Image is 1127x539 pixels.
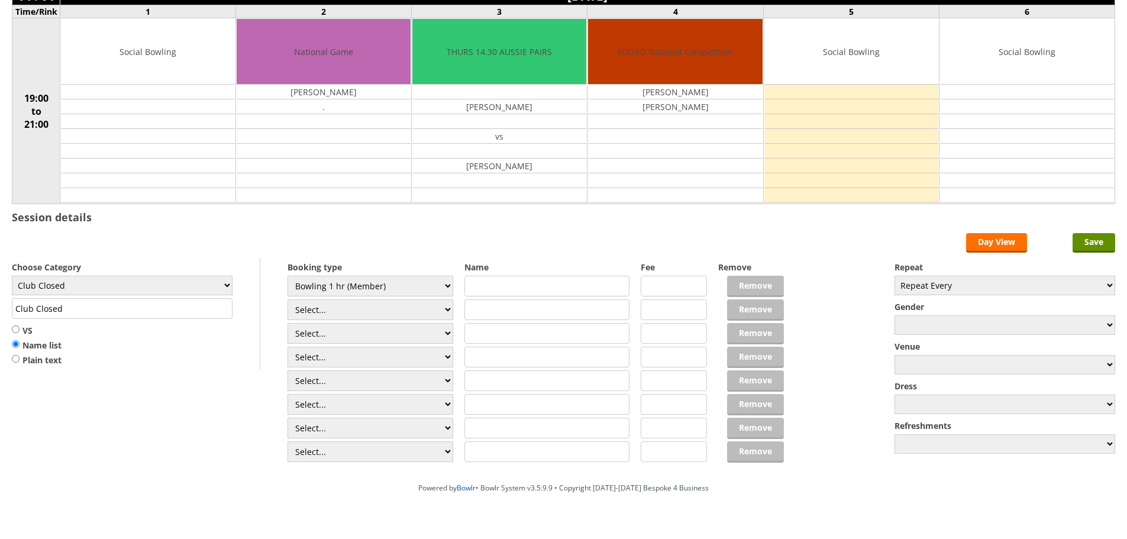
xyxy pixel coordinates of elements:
[12,340,62,351] label: Name list
[587,5,763,18] td: 4
[588,85,762,99] td: [PERSON_NAME]
[412,159,586,173] td: [PERSON_NAME]
[237,85,411,99] td: [PERSON_NAME]
[288,262,453,273] label: Booking type
[895,262,1115,273] label: Repeat
[464,262,630,273] label: Name
[895,301,1115,312] label: Gender
[12,340,20,348] input: Name list
[12,298,232,319] input: Title/Description
[412,129,586,144] td: vs
[457,483,476,493] a: Bowlr
[12,354,62,366] label: Plain text
[588,99,762,114] td: [PERSON_NAME]
[895,341,1115,352] label: Venue
[718,262,784,273] label: Remove
[61,19,235,85] td: Social Bowling
[939,5,1115,18] td: 6
[412,5,587,18] td: 3
[763,5,939,18] td: 5
[12,210,92,224] h3: Session details
[940,19,1114,85] td: Social Bowling
[12,325,62,337] label: VS
[966,233,1027,253] a: Day View
[641,262,707,273] label: Fee
[12,354,20,363] input: Plain text
[764,19,938,85] td: Social Bowling
[895,380,1115,392] label: Dress
[1073,233,1115,253] input: Save
[418,483,709,493] span: Powered by • Bowlr System v3.5.9.9 • Copyright [DATE]-[DATE] Bespoke 4 Business
[237,99,411,114] td: .
[12,18,60,204] td: 19:00 to 21:00
[60,5,236,18] td: 1
[236,5,412,18] td: 2
[12,325,20,334] input: VS
[12,5,60,18] td: Time/Rink
[237,19,411,85] td: National Game
[12,262,232,273] label: Choose Category
[895,420,1115,431] label: Refreshments
[412,99,586,114] td: [PERSON_NAME]
[412,19,586,85] td: THURS 14.30 AUSSIE PAIRS
[588,19,762,85] td: EDITED National Competition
